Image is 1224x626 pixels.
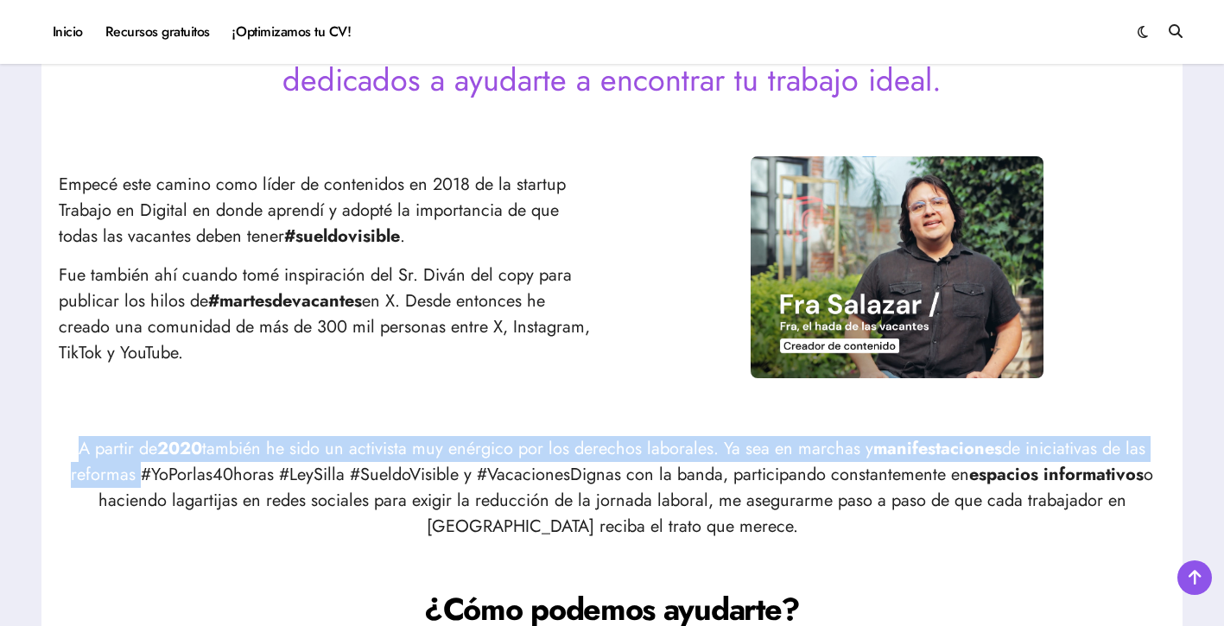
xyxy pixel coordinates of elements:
[208,288,362,313] strong: #martesdevacantes
[59,172,595,250] p: Empecé este camino como líder de contenidos en 2018 de la startup Trabajo en Digital en donde apr...
[59,262,595,366] p: Fue también ahí cuando tomé inspiración del Sr. Diván del copy para publicar los hilos de en X. D...
[969,462,1144,487] strong: espacios informativos
[284,224,400,249] strong: #sueldovisible
[59,436,1165,540] p: A partir de también he sido un activista muy enérgico por los derechos laborales. Ya sea en march...
[41,9,94,55] a: Inicio
[94,9,221,55] a: Recursos gratuitos
[751,156,1043,378] img: Fra siendo entrevistado en Change.org
[157,436,202,461] strong: 2020
[221,9,362,55] a: ¡Optimizamos tu CV!
[873,436,1002,461] strong: manifestaciones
